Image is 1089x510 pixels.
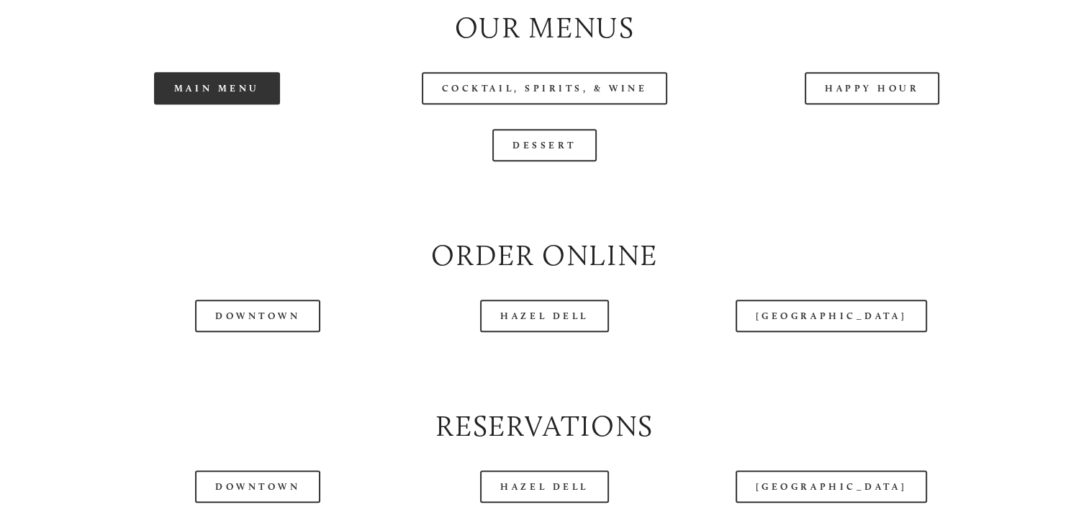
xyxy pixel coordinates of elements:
[195,470,320,503] a: Downtown
[736,300,927,332] a: [GEOGRAPHIC_DATA]
[480,470,609,503] a: Hazel Dell
[492,129,597,161] a: Dessert
[480,300,609,332] a: Hazel Dell
[195,300,320,332] a: Downtown
[736,470,927,503] a: [GEOGRAPHIC_DATA]
[65,235,1024,275] h2: Order Online
[65,406,1024,446] h2: Reservations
